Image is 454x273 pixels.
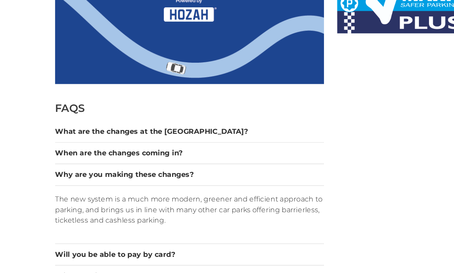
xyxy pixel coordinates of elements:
[48,161,283,170] button: Why are you making these changes?
[48,142,283,151] button: When are the changes coming in?
[48,102,74,113] span: FAQS
[48,182,283,210] p: The new system is a much more modern, greener and efficient approach to parking, and brings us in...
[48,123,283,132] button: What are the changes at the [GEOGRAPHIC_DATA]?
[48,230,283,240] button: Will you be able to pay by card?
[48,249,283,258] button: Will you still be able to pay by cash?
